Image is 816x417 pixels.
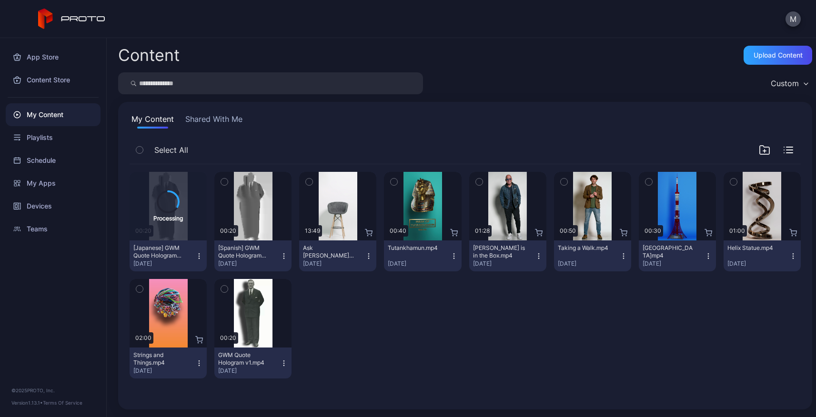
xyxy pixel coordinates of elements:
[469,240,546,271] button: [PERSON_NAME] is in the Box.mp4[DATE]
[643,260,705,268] div: [DATE]
[214,240,292,271] button: [Spanish] GWM Quote Hologram v1.mp4[DATE]
[11,400,43,406] span: Version 1.13.1 •
[303,244,355,259] div: Ask Tim Draper Anything.mp4
[6,69,101,91] a: Content Store
[133,351,186,367] div: Strings and Things.mp4
[214,347,292,378] button: GWM Quote Hologram v1.mp4[DATE]
[771,79,799,88] div: Custom
[153,213,183,222] div: Processing
[388,260,450,268] div: [DATE]
[558,260,620,268] div: [DATE]
[6,218,101,240] a: Teams
[558,244,610,252] div: Taking a Walk.mp4
[133,260,195,268] div: [DATE]
[6,149,101,172] a: Schedule
[724,240,801,271] button: Helix Statue.mp4[DATE]
[218,367,280,375] div: [DATE]
[133,367,195,375] div: [DATE]
[473,260,535,268] div: [DATE]
[6,103,101,126] a: My Content
[744,46,812,65] button: Upload Content
[303,260,365,268] div: [DATE]
[754,51,803,59] div: Upload Content
[130,113,176,129] button: My Content
[473,244,525,259] div: Howie Mandel is in the Box.mp4
[643,244,695,259] div: Tokyo Tower.mp4
[384,240,461,271] button: Tutankhamun.mp4[DATE]
[6,126,101,149] a: Playlists
[43,400,82,406] a: Terms Of Service
[554,240,631,271] button: Taking a Walk.mp4[DATE]
[6,195,101,218] a: Devices
[130,347,207,378] button: Strings and Things.mp4[DATE]
[11,387,95,394] div: © 2025 PROTO, Inc.
[133,244,186,259] div: [Japanese] GWM Quote Hologram v1.mp4
[218,351,271,367] div: GWM Quote Hologram v1.mp4
[766,72,812,94] button: Custom
[154,144,188,156] span: Select All
[727,260,789,268] div: [DATE]
[218,244,271,259] div: [Spanish] GWM Quote Hologram v1.mp4
[388,244,440,252] div: Tutankhamun.mp4
[130,240,207,271] button: [Japanese] GWM Quote Hologram v1.mp4[DATE]
[727,244,780,252] div: Helix Statue.mp4
[299,240,376,271] button: Ask [PERSON_NAME] Anything.mp4[DATE]
[786,11,801,27] button: M
[118,47,180,63] div: Content
[6,46,101,69] a: App Store
[6,172,101,195] a: My Apps
[639,240,716,271] button: [GEOGRAPHIC_DATA]mp4[DATE]
[218,260,280,268] div: [DATE]
[183,113,244,129] button: Shared With Me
